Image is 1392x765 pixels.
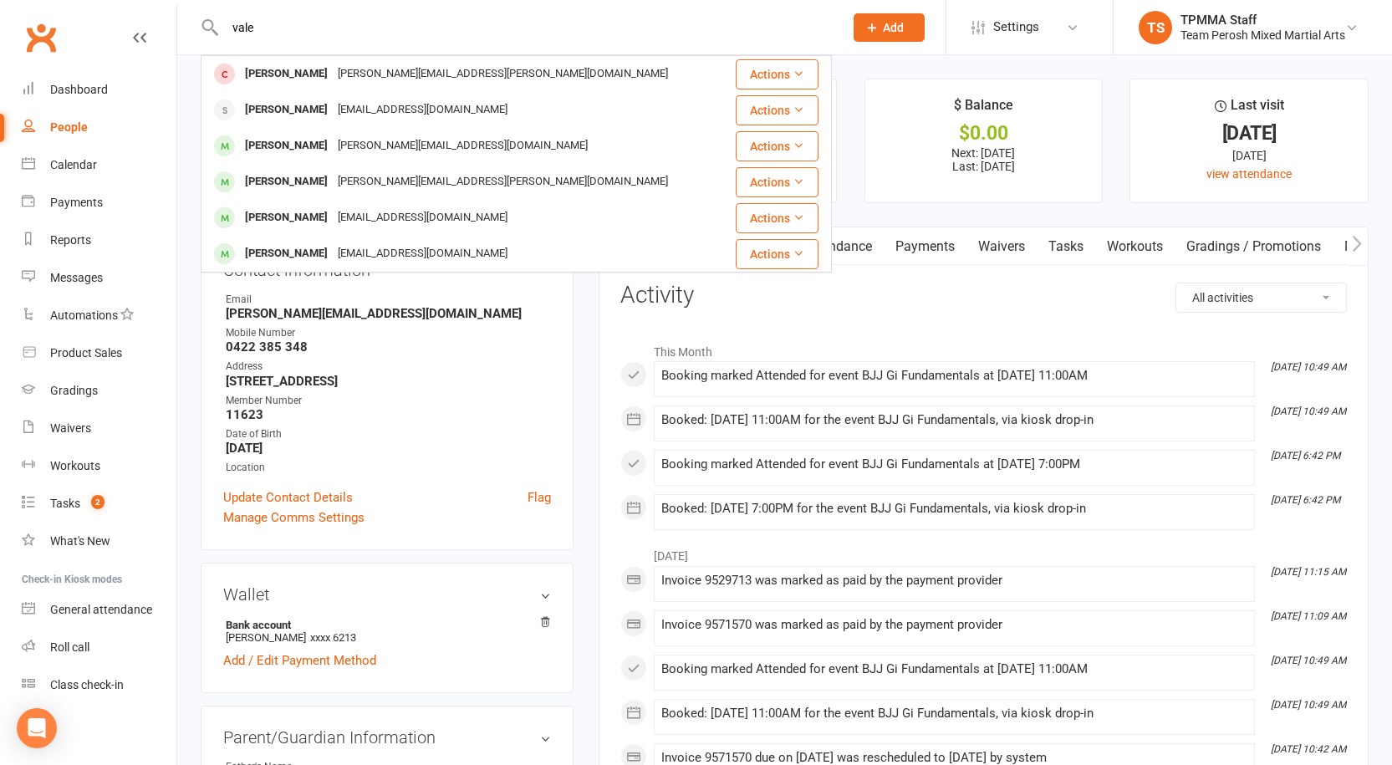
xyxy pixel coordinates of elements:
[1145,146,1353,165] div: [DATE]
[661,706,1247,721] div: Booked: [DATE] 11:00AM for the event BJJ Gi Fundamentals, via kiosk drop-in
[226,407,551,422] strong: 11623
[22,259,176,297] a: Messages
[50,158,97,171] div: Calendar
[883,21,904,34] span: Add
[240,62,333,86] div: [PERSON_NAME]
[17,708,57,748] div: Open Intercom Messenger
[884,227,966,266] a: Payments
[22,591,176,629] a: General attendance kiosk mode
[1271,655,1346,666] i: [DATE] 10:49 AM
[1037,227,1095,266] a: Tasks
[50,346,122,360] div: Product Sales
[226,339,551,354] strong: 0422 385 348
[1180,28,1345,43] div: Team Perosh Mixed Martial Arts
[333,98,512,122] div: [EMAIL_ADDRESS][DOMAIN_NAME]
[226,292,551,308] div: Email
[661,751,1247,765] div: Invoice 9571570 due on [DATE] was rescheduled to [DATE] by system
[333,242,512,266] div: [EMAIL_ADDRESS][DOMAIN_NAME]
[50,497,80,510] div: Tasks
[954,94,1013,125] div: $ Balance
[22,184,176,222] a: Payments
[240,134,333,158] div: [PERSON_NAME]
[661,502,1247,516] div: Booked: [DATE] 7:00PM for the event BJJ Gi Fundamentals, via kiosk drop-in
[1206,167,1292,181] a: view attendance
[880,125,1088,142] div: $0.00
[50,459,100,472] div: Workouts
[226,393,551,409] div: Member Number
[880,146,1088,173] p: Next: [DATE] Last: [DATE]
[661,574,1247,588] div: Invoice 9529713 was marked as paid by the payment provider
[22,410,176,447] a: Waivers
[226,460,551,476] div: Location
[1180,13,1345,28] div: TPMMA Staff
[223,585,551,604] h3: Wallet
[736,95,818,125] button: Actions
[661,618,1247,632] div: Invoice 9571570 was marked as paid by the payment provider
[226,426,551,442] div: Date of Birth
[22,297,176,334] a: Automations
[793,227,884,266] a: Attendance
[50,309,118,322] div: Automations
[22,334,176,372] a: Product Sales
[1271,743,1346,755] i: [DATE] 10:42 AM
[50,83,108,96] div: Dashboard
[226,374,551,389] strong: [STREET_ADDRESS]
[1271,405,1346,417] i: [DATE] 10:49 AM
[1271,566,1346,578] i: [DATE] 11:15 AM
[226,619,543,631] strong: Bank account
[333,206,512,230] div: [EMAIL_ADDRESS][DOMAIN_NAME]
[20,17,62,59] a: Clubworx
[620,283,1347,309] h3: Activity
[661,413,1247,427] div: Booked: [DATE] 11:00AM for the event BJJ Gi Fundamentals, via kiosk drop-in
[22,447,176,485] a: Workouts
[50,421,91,435] div: Waivers
[1175,227,1333,266] a: Gradings / Promotions
[50,534,110,548] div: What's New
[226,359,551,375] div: Address
[1145,125,1353,142] div: [DATE]
[661,369,1247,383] div: Booking marked Attended for event BJJ Gi Fundamentals at [DATE] 11:00AM
[223,650,376,671] a: Add / Edit Payment Method
[223,487,353,507] a: Update Contact Details
[226,325,551,341] div: Mobile Number
[1271,610,1346,622] i: [DATE] 11:09 AM
[966,227,1037,266] a: Waivers
[240,206,333,230] div: [PERSON_NAME]
[333,134,593,158] div: [PERSON_NAME][EMAIL_ADDRESS][DOMAIN_NAME]
[22,372,176,410] a: Gradings
[91,495,105,509] span: 2
[240,98,333,122] div: [PERSON_NAME]
[223,254,551,279] h3: Contact information
[50,196,103,209] div: Payments
[1139,11,1172,44] div: TS
[50,603,152,616] div: General attendance
[22,109,176,146] a: People
[736,203,818,233] button: Actions
[1095,227,1175,266] a: Workouts
[240,242,333,266] div: [PERSON_NAME]
[1215,94,1284,125] div: Last visit
[220,16,832,39] input: Search...
[854,13,925,42] button: Add
[620,538,1347,565] li: [DATE]
[736,239,818,269] button: Actions
[50,271,103,284] div: Messages
[22,629,176,666] a: Roll call
[736,167,818,197] button: Actions
[1271,699,1346,711] i: [DATE] 10:49 AM
[22,222,176,259] a: Reports
[333,170,673,194] div: [PERSON_NAME][EMAIL_ADDRESS][PERSON_NAME][DOMAIN_NAME]
[226,306,551,321] strong: [PERSON_NAME][EMAIL_ADDRESS][DOMAIN_NAME]
[22,485,176,523] a: Tasks 2
[736,131,818,161] button: Actions
[22,146,176,184] a: Calendar
[50,384,98,397] div: Gradings
[223,616,551,646] li: [PERSON_NAME]
[50,640,89,654] div: Roll call
[22,71,176,109] a: Dashboard
[50,120,88,134] div: People
[993,8,1039,46] span: Settings
[661,662,1247,676] div: Booking marked Attended for event BJJ Gi Fundamentals at [DATE] 11:00AM
[1271,361,1346,373] i: [DATE] 10:49 AM
[22,666,176,704] a: Class kiosk mode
